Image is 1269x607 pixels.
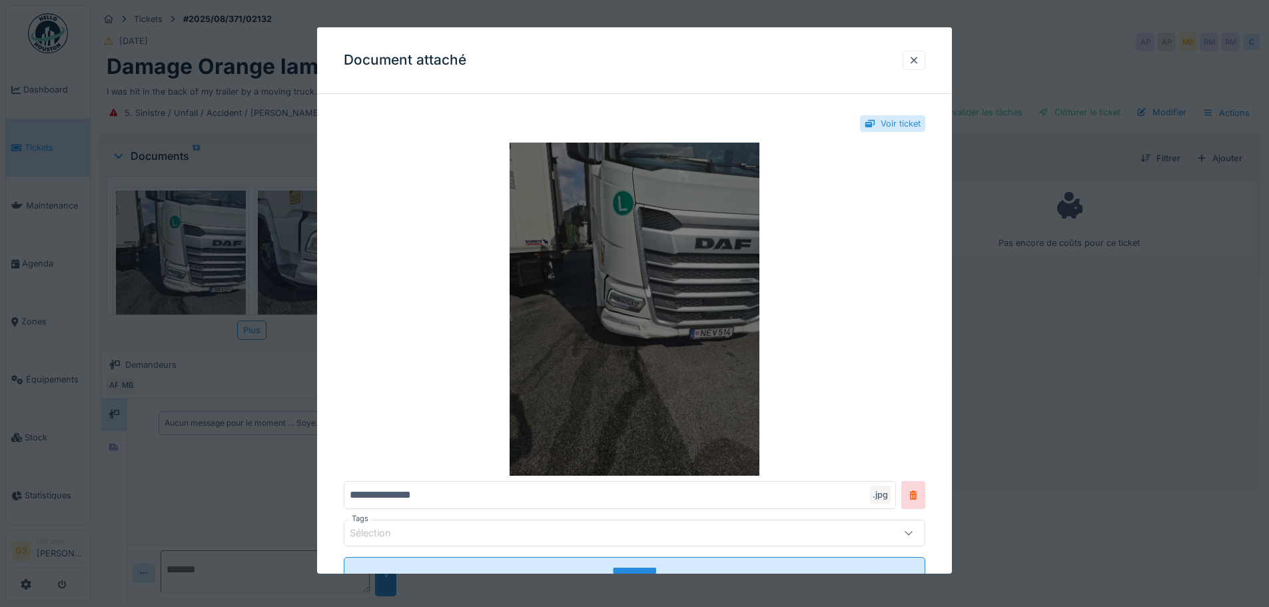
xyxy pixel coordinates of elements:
[870,486,891,504] div: .jpg
[344,52,466,69] h3: Document attaché
[349,513,371,524] label: Tags
[881,117,921,130] div: Voir ticket
[344,143,925,476] img: 5a5e50c7-f3f7-4fb8-bd2d-78f4f5afcbd3-20250816_165751.jpg
[350,526,410,540] div: Sélection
